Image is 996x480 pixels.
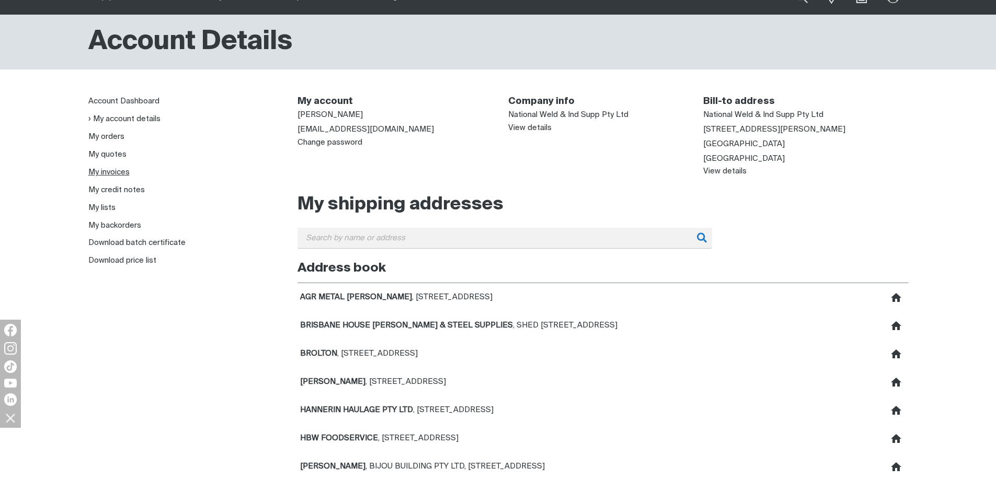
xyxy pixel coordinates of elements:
[88,93,281,270] nav: My account
[88,97,159,105] a: Account Dashboard
[887,316,906,335] button: Set as default shipping address
[300,434,378,442] span: HBW FOODSERVICE
[300,378,365,385] span: [PERSON_NAME]
[887,344,906,363] button: Set as default shipping address
[297,283,884,312] td: , [STREET_ADDRESS]
[297,193,503,216] h2: My shipping addresses
[88,168,130,176] a: My invoices
[88,114,161,123] a: My account details
[88,204,116,212] a: My lists
[887,401,906,419] button: Set as default shipping address
[88,133,124,141] a: My orders
[508,96,691,108] h2: Company info
[887,288,906,307] button: Set as default shipping address
[703,111,823,119] span: National Weld & Ind Supp Pty Ltd
[300,349,337,357] span: BROLTON
[300,462,365,470] span: [PERSON_NAME]
[297,96,497,108] h2: My account
[88,186,145,194] a: My credit notes
[2,409,19,427] img: hide socials
[297,138,362,146] a: Change password
[703,108,908,166] div: [STREET_ADDRESS][PERSON_NAME] [GEOGRAPHIC_DATA] [GEOGRAPHIC_DATA]
[88,256,156,264] a: Download price list
[508,108,691,122] div: National Weld & Ind Supp Pty Ltd
[300,321,513,329] span: BRISBANE HOUSE [PERSON_NAME] & STEEL SUPPLIES
[88,221,141,229] a: My backorders
[88,239,186,247] a: Download batch certificate
[887,457,906,476] button: Set as default shipping address
[297,368,884,396] td: , [STREET_ADDRESS]
[297,311,884,339] td: , SHED [STREET_ADDRESS]
[703,96,908,108] h2: Bill-to address
[297,424,884,452] td: , [STREET_ADDRESS]
[4,342,17,355] img: Instagram
[887,429,906,448] button: Set as default shipping address
[4,393,17,406] img: LinkedIn
[297,339,884,368] td: , [STREET_ADDRESS]
[300,293,412,301] span: AGR METAL [PERSON_NAME]
[508,124,552,132] a: View details
[300,406,413,414] span: HANNERIN HAULAGE PTY LTD
[4,324,17,336] img: Facebook
[887,372,906,391] button: Set as default shipping address
[297,260,908,276] h3: Address book
[297,228,713,248] input: Search by name or address
[88,25,292,59] h1: Account Details
[4,360,17,373] img: TikTok
[703,167,747,175] a: View details
[4,379,17,388] img: YouTube
[297,108,497,122] div: [PERSON_NAME]
[88,150,127,158] a: My quotes
[297,396,884,424] td: , [STREET_ADDRESS]
[297,122,497,137] div: [EMAIL_ADDRESS][DOMAIN_NAME]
